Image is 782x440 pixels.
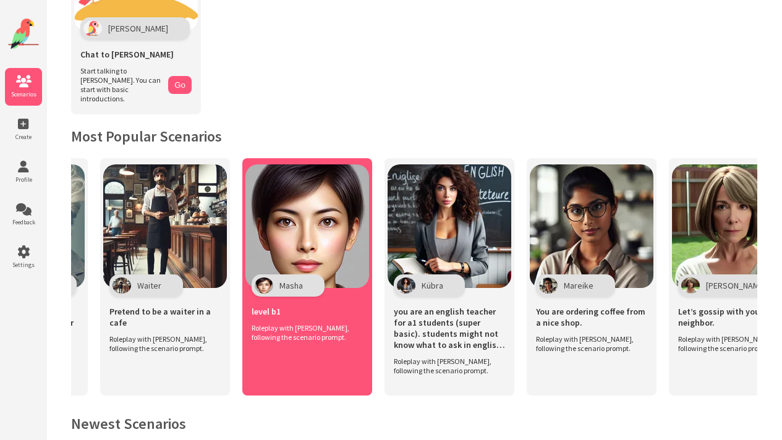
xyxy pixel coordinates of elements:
[252,323,357,342] span: Roleplay with [PERSON_NAME], following the scenario prompt.
[5,218,42,226] span: Feedback
[83,20,102,36] img: Polly
[564,280,593,291] span: Mareike
[255,277,273,294] img: Character
[5,90,42,98] span: Scenarios
[536,306,647,328] span: You are ordering coffee from a nice shop.
[394,306,505,350] span: you are an english teacher for a1 students (super basic). students might not know what to ask in ...
[394,357,499,375] span: Roleplay with [PERSON_NAME], following the scenario prompt.
[108,23,168,34] span: [PERSON_NAME]
[5,133,42,141] span: Create
[5,176,42,184] span: Profile
[388,164,511,288] img: Scenario Image
[422,280,443,291] span: Kübra
[252,306,281,317] span: level b1
[109,306,221,328] span: Pretend to be a waiter in a cafe
[71,414,757,433] h2: Newest Scenarios
[681,277,700,294] img: Character
[530,164,653,288] img: Scenario Image
[5,261,42,269] span: Settings
[137,280,161,291] span: Waiter
[71,127,757,146] h2: Most Popular Scenarios
[168,76,192,94] button: Go
[109,334,215,353] span: Roleplay with [PERSON_NAME], following the scenario prompt.
[80,66,162,103] span: Start talking to [PERSON_NAME]. You can start with basic introductions.
[80,49,174,60] span: Chat to [PERSON_NAME]
[536,334,641,353] span: Roleplay with [PERSON_NAME], following the scenario prompt.
[103,164,227,288] img: Scenario Image
[245,164,369,288] img: Scenario Image
[8,19,39,49] img: Website Logo
[113,277,131,294] img: Character
[279,280,303,291] span: Masha
[706,280,766,291] span: [PERSON_NAME]
[539,277,558,294] img: Character
[397,277,415,294] img: Character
